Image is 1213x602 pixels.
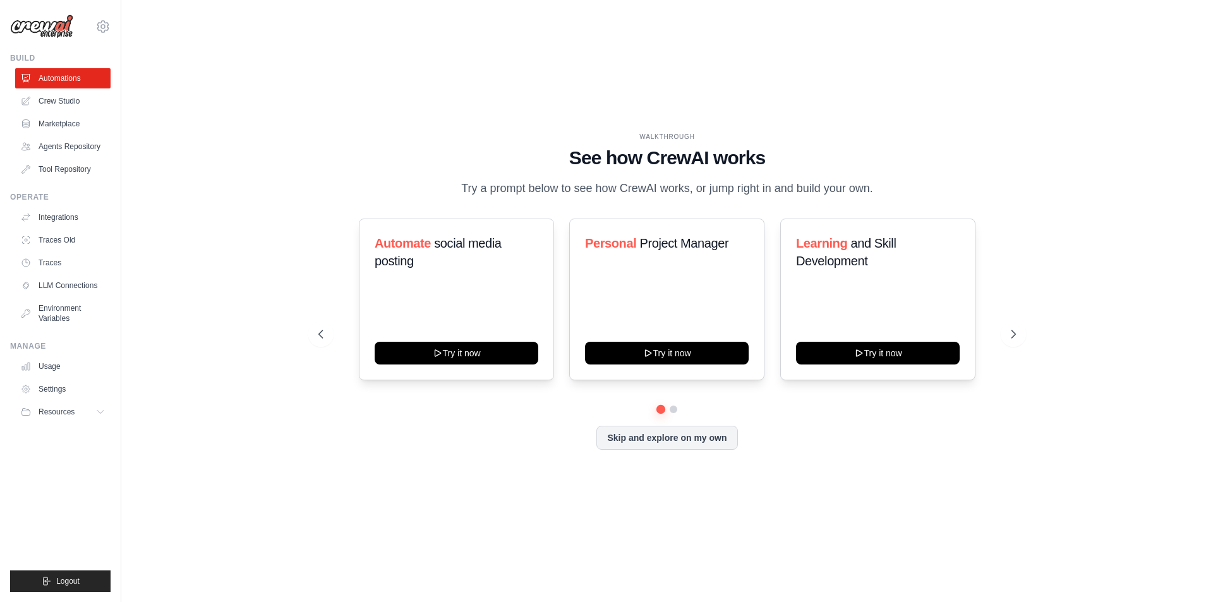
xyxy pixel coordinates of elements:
button: Logout [10,570,111,592]
span: and Skill Development [796,236,896,268]
a: LLM Connections [15,275,111,296]
span: social media posting [375,236,502,268]
div: Build [10,53,111,63]
a: Agents Repository [15,136,111,157]
span: Project Manager [640,236,729,250]
button: Resources [15,402,111,422]
a: Settings [15,379,111,399]
a: Automations [15,68,111,88]
a: Crew Studio [15,91,111,111]
button: Try it now [796,342,960,364]
button: Skip and explore on my own [596,426,737,450]
a: Integrations [15,207,111,227]
a: Tool Repository [15,159,111,179]
a: Traces Old [15,230,111,250]
a: Environment Variables [15,298,111,328]
span: Personal [585,236,636,250]
span: Learning [796,236,847,250]
div: WALKTHROUGH [318,132,1016,141]
button: Try it now [375,342,538,364]
div: Operate [10,192,111,202]
div: Manage [10,341,111,351]
span: Resources [39,407,75,417]
img: Logo [10,15,73,39]
h1: See how CrewAI works [318,147,1016,169]
a: Usage [15,356,111,376]
button: Try it now [585,342,749,364]
span: Automate [375,236,431,250]
p: Try a prompt below to see how CrewAI works, or jump right in and build your own. [455,179,879,198]
span: Logout [56,576,80,586]
a: Marketplace [15,114,111,134]
a: Traces [15,253,111,273]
